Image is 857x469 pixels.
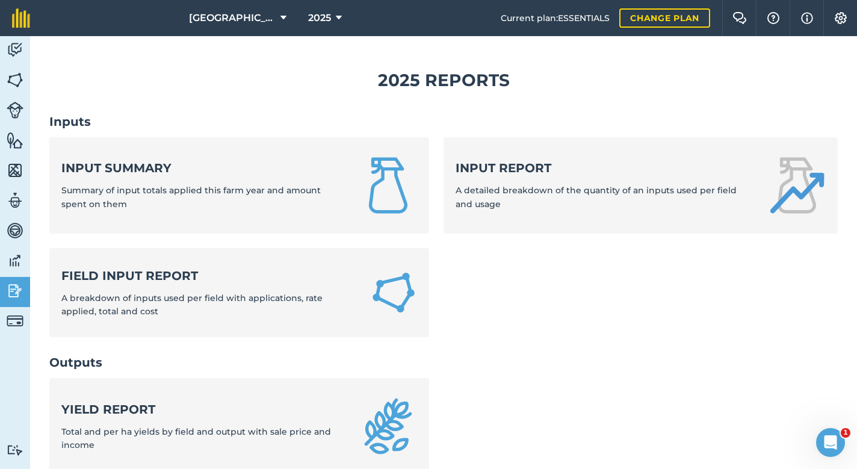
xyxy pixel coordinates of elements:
img: svg+xml;base64,PD94bWwgdmVyc2lvbj0iMS4wIiBlbmNvZGluZz0idXRmLTgiPz4KPCEtLSBHZW5lcmF0b3I6IEFkb2JlIE... [7,312,23,329]
img: Input report [768,157,826,214]
span: Total and per ha yields by field and output with sale price and income [61,426,331,450]
img: svg+xml;base64,PHN2ZyB4bWxucz0iaHR0cDovL3d3dy53My5vcmcvMjAwMC9zdmciIHdpZHRoPSI1NiIgaGVpZ2h0PSI2MC... [7,161,23,179]
a: Input summarySummary of input totals applied this farm year and amount spent on them [49,137,429,234]
span: Current plan : ESSENTIALS [501,11,610,25]
img: Field Input Report [370,267,417,318]
img: svg+xml;base64,PD94bWwgdmVyc2lvbj0iMS4wIiBlbmNvZGluZz0idXRmLTgiPz4KPCEtLSBHZW5lcmF0b3I6IEFkb2JlIE... [7,222,23,240]
img: svg+xml;base64,PD94bWwgdmVyc2lvbj0iMS4wIiBlbmNvZGluZz0idXRmLTgiPz4KPCEtLSBHZW5lcmF0b3I6IEFkb2JlIE... [7,191,23,210]
span: 1 [841,428,850,438]
img: A cog icon [834,12,848,24]
strong: Input summary [61,160,345,176]
img: Yield report [359,397,417,455]
img: svg+xml;base64,PHN2ZyB4bWxucz0iaHR0cDovL3d3dy53My5vcmcvMjAwMC9zdmciIHdpZHRoPSIxNyIgaGVpZ2h0PSIxNy... [801,11,813,25]
span: Summary of input totals applied this farm year and amount spent on them [61,185,321,209]
h1: 2025 Reports [49,67,838,94]
strong: Yield report [61,401,345,418]
img: Two speech bubbles overlapping with the left bubble in the forefront [732,12,747,24]
span: A breakdown of inputs used per field with applications, rate applied, total and cost [61,293,323,317]
strong: Field Input Report [61,267,356,284]
a: Input reportA detailed breakdown of the quantity of an inputs used per field and usage [444,137,838,234]
strong: Input report [456,160,753,176]
span: [GEOGRAPHIC_DATA] [189,11,276,25]
a: Change plan [619,8,710,28]
iframe: Intercom live chat [816,428,845,457]
img: Input summary [359,157,417,214]
img: svg+xml;base64,PD94bWwgdmVyc2lvbj0iMS4wIiBlbmNvZGluZz0idXRmLTgiPz4KPCEtLSBHZW5lcmF0b3I6IEFkb2JlIE... [7,41,23,59]
img: A question mark icon [766,12,781,24]
img: svg+xml;base64,PHN2ZyB4bWxucz0iaHR0cDovL3d3dy53My5vcmcvMjAwMC9zdmciIHdpZHRoPSI1NiIgaGVpZ2h0PSI2MC... [7,131,23,149]
img: svg+xml;base64,PD94bWwgdmVyc2lvbj0iMS4wIiBlbmNvZGluZz0idXRmLTgiPz4KPCEtLSBHZW5lcmF0b3I6IEFkb2JlIE... [7,252,23,270]
h2: Inputs [49,113,838,130]
a: Field Input ReportA breakdown of inputs used per field with applications, rate applied, total and... [49,248,429,338]
h2: Outputs [49,354,838,371]
img: svg+xml;base64,PD94bWwgdmVyc2lvbj0iMS4wIiBlbmNvZGluZz0idXRmLTgiPz4KPCEtLSBHZW5lcmF0b3I6IEFkb2JlIE... [7,282,23,300]
img: svg+xml;base64,PD94bWwgdmVyc2lvbj0iMS4wIiBlbmNvZGluZz0idXRmLTgiPz4KPCEtLSBHZW5lcmF0b3I6IEFkb2JlIE... [7,444,23,456]
img: svg+xml;base64,PHN2ZyB4bWxucz0iaHR0cDovL3d3dy53My5vcmcvMjAwMC9zdmciIHdpZHRoPSI1NiIgaGVpZ2h0PSI2MC... [7,71,23,89]
img: svg+xml;base64,PD94bWwgdmVyc2lvbj0iMS4wIiBlbmNvZGluZz0idXRmLTgiPz4KPCEtLSBHZW5lcmF0b3I6IEFkb2JlIE... [7,102,23,119]
span: A detailed breakdown of the quantity of an inputs used per field and usage [456,185,737,209]
img: fieldmargin Logo [12,8,30,28]
span: 2025 [308,11,331,25]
